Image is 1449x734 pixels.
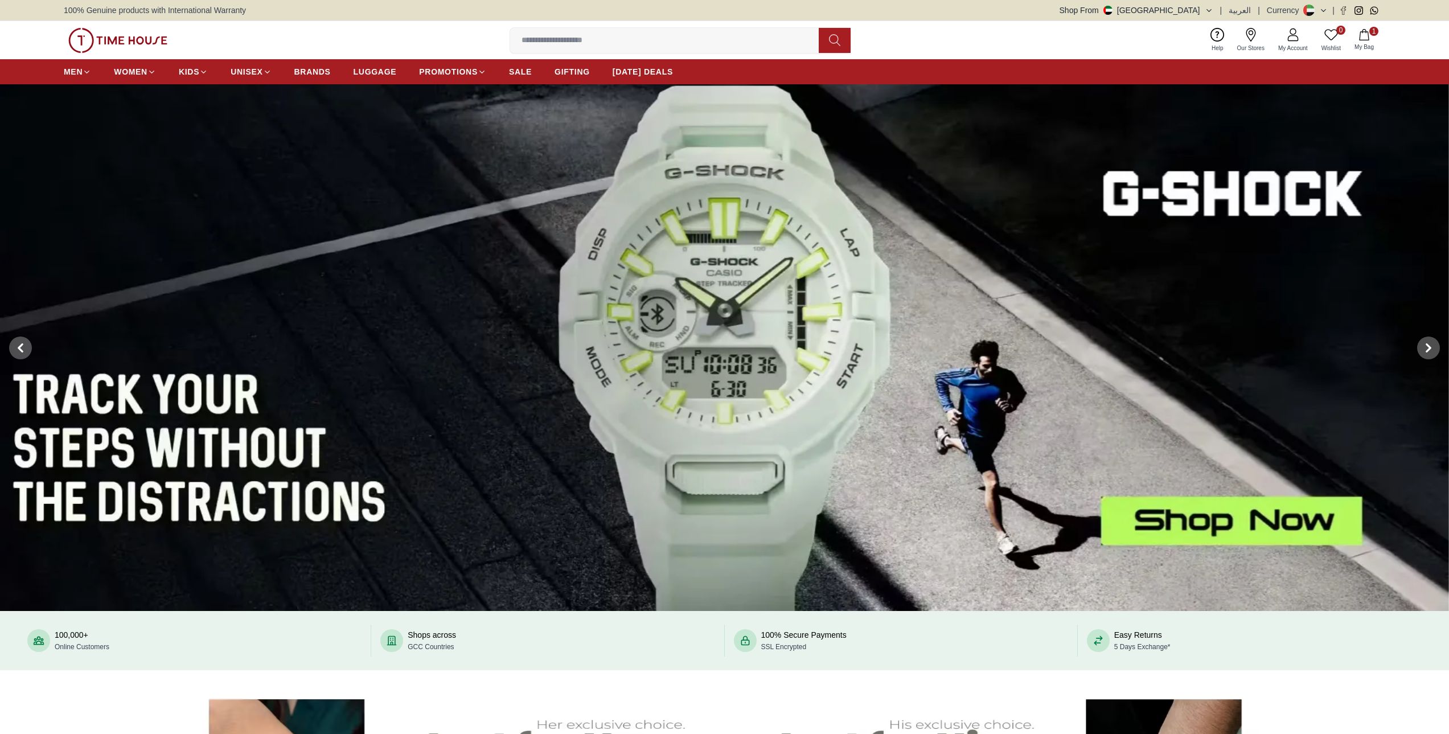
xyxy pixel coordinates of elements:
[408,643,454,651] span: GCC Countries
[231,66,262,77] span: UNISEX
[1258,5,1260,16] span: |
[761,643,807,651] span: SSL Encrypted
[64,61,91,82] a: MEN
[1220,5,1222,16] span: |
[1229,5,1251,16] button: العربية
[179,61,208,82] a: KIDS
[294,66,331,77] span: BRANDS
[354,66,397,77] span: LUGGAGE
[1370,6,1378,15] a: Whatsapp
[114,61,156,82] a: WOMEN
[1233,44,1269,52] span: Our Stores
[1369,27,1378,36] span: 1
[1207,44,1228,52] span: Help
[1315,26,1348,55] a: 0Wishlist
[1354,6,1363,15] a: Instagram
[1339,6,1348,15] a: Facebook
[64,5,246,16] span: 100% Genuine products with International Warranty
[555,66,590,77] span: GIFTING
[114,66,147,77] span: WOMEN
[1332,5,1335,16] span: |
[1114,643,1171,651] span: 5 Days Exchange*
[1350,43,1378,51] span: My Bag
[419,66,478,77] span: PROMOTIONS
[408,629,456,652] div: Shops across
[1274,44,1312,52] span: My Account
[419,61,486,82] a: PROMOTIONS
[231,61,271,82] a: UNISEX
[179,66,199,77] span: KIDS
[55,643,109,651] span: Online Customers
[55,629,109,652] div: 100,000+
[1317,44,1345,52] span: Wishlist
[1205,26,1230,55] a: Help
[761,629,847,652] div: 100% Secure Payments
[1348,27,1381,54] button: 1My Bag
[1114,629,1171,652] div: Easy Returns
[1336,26,1345,35] span: 0
[1103,6,1113,15] img: United Arab Emirates
[294,61,331,82] a: BRANDS
[509,66,532,77] span: SALE
[613,61,673,82] a: [DATE] DEALS
[1230,26,1271,55] a: Our Stores
[555,61,590,82] a: GIFTING
[64,66,83,77] span: MEN
[613,66,673,77] span: [DATE] DEALS
[68,28,167,53] img: ...
[509,61,532,82] a: SALE
[1060,5,1213,16] button: Shop From[GEOGRAPHIC_DATA]
[1267,5,1304,16] div: Currency
[354,61,397,82] a: LUGGAGE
